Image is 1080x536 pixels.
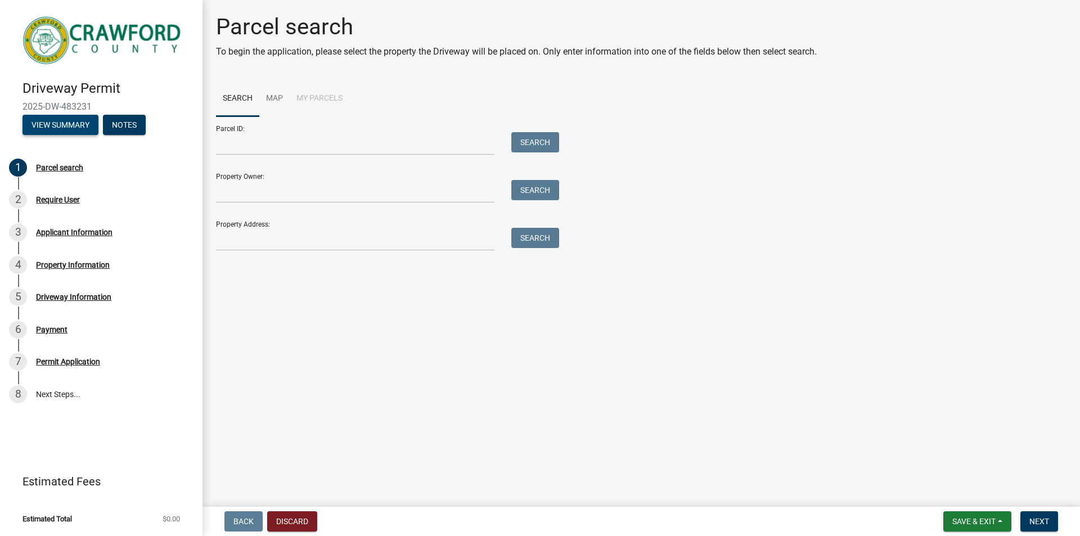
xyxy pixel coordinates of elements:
[9,470,184,493] a: Estimated Fees
[216,81,259,117] a: Search
[9,385,27,403] div: 8
[103,121,146,130] wm-modal-confirm: Notes
[511,228,559,248] button: Search
[259,81,290,117] a: Map
[9,159,27,177] div: 1
[267,511,317,532] button: Discard
[103,115,146,135] button: Notes
[36,164,83,172] div: Parcel search
[943,511,1011,532] button: Save & Exit
[216,13,817,40] h1: Parcel search
[22,12,184,69] img: Crawford County, Georgia
[22,515,72,523] span: Estimated Total
[224,511,263,532] button: Back
[22,101,180,112] span: 2025-DW-483231
[163,515,180,523] span: $0.00
[1029,517,1049,526] span: Next
[36,261,110,269] div: Property Information
[22,121,98,130] wm-modal-confirm: Summary
[9,321,27,339] div: 6
[9,288,27,306] div: 5
[511,180,559,200] button: Search
[216,45,817,58] p: To begin the application, please select the property the Driveway will be placed on. Only enter i...
[233,517,254,526] span: Back
[22,115,98,135] button: View Summary
[9,191,27,209] div: 2
[9,223,27,241] div: 3
[511,132,559,152] button: Search
[36,326,67,334] div: Payment
[36,293,111,301] div: Driveway Information
[1020,511,1058,532] button: Next
[22,80,193,97] h4: Driveway Permit
[9,353,27,371] div: 7
[952,517,996,526] span: Save & Exit
[36,196,80,204] div: Require User
[36,358,100,366] div: Permit Application
[36,228,112,236] div: Applicant Information
[9,256,27,274] div: 4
